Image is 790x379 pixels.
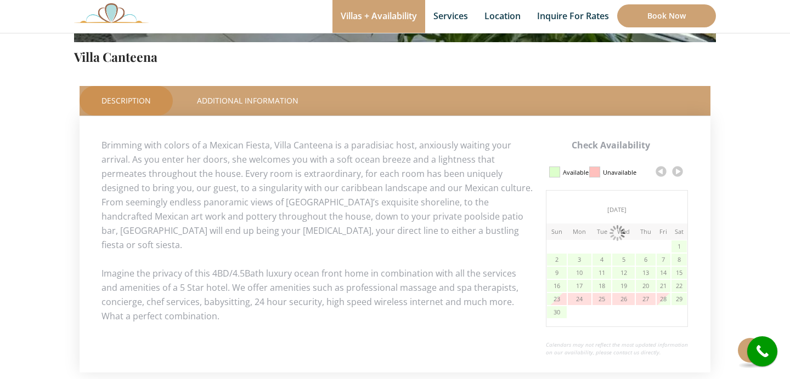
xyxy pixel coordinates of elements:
a: Villa Canteena [74,48,157,65]
p: Imagine the privacy of this 4BD/4.5Bath luxury ocean front home in combination with all the servi... [101,266,689,323]
i: call [750,339,775,364]
a: Book Now [617,4,716,27]
a: call [747,336,777,366]
div: Unavailable [603,163,636,182]
a: Additional Information [175,86,320,116]
img: Awesome Logo [74,3,149,23]
a: Description [80,86,173,116]
div: Available [563,163,589,182]
p: Brimming with colors of a Mexican Fiesta, Villa Canteena is a paradisiac host, anxiously waiting ... [101,138,689,252]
